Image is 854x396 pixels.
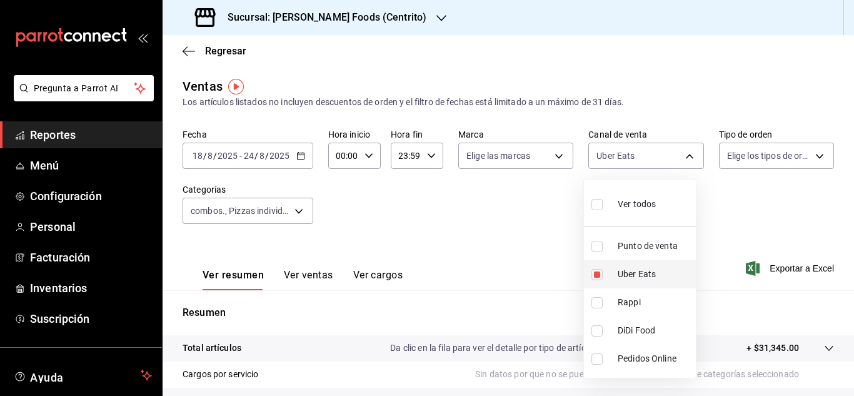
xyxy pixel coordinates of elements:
span: Uber Eats [618,268,691,281]
img: Tooltip marker [228,79,244,94]
span: Rappi [618,296,691,309]
span: DiDi Food [618,324,691,337]
span: Pedidos Online [618,352,691,365]
span: Punto de venta [618,240,691,253]
span: Ver todos [618,198,656,211]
